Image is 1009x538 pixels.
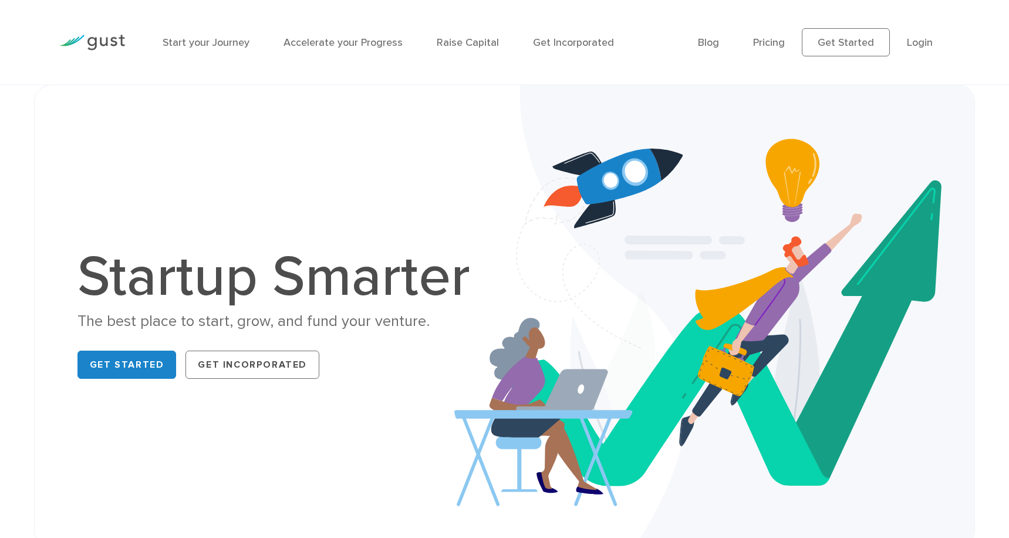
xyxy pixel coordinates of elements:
div: The best place to start, grow, and fund your venture. [77,311,482,332]
a: Start your Journey [163,36,249,49]
img: Gust Logo [59,35,125,51]
a: Get Incorporated [185,351,319,379]
a: Accelerate your Progress [284,36,403,49]
a: Pricing [753,36,785,49]
h1: Startup Smarter [77,249,482,305]
a: Raise Capital [437,36,499,49]
a: Login [907,36,933,49]
a: Blog [698,36,719,49]
a: Get Incorporated [533,36,614,49]
a: Get Started [77,351,177,379]
a: Get Started [802,28,890,56]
